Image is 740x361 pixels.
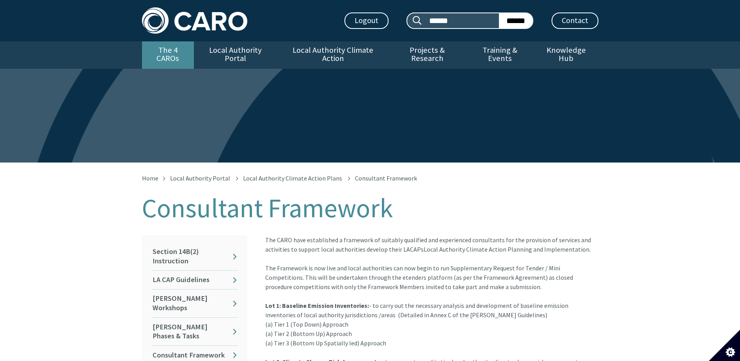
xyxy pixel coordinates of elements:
strong: Lot 1: Baseline Emission Inventories: [265,302,369,309]
a: Local Authority Portal [170,174,230,182]
h1: Consultant Framework [142,194,598,223]
a: Knowledge Hub [534,41,598,69]
button: Set cookie preferences [709,330,740,361]
span: Consultant Framework [355,174,417,182]
a: Home [142,174,158,182]
a: Local Authority Portal [194,41,277,69]
a: Logout [344,13,389,29]
a: Training & Events [466,41,534,69]
img: Caro logo [142,7,247,34]
a: LA CAP Guidelines [151,271,238,289]
a: Local Authority Climate Action Plans [243,174,342,182]
a: The 4 CAROs [142,41,194,69]
a: Local Authority Climate Action [277,41,389,69]
a: Contact [552,13,598,29]
a: [PERSON_NAME] Phases & Tasks [151,318,238,345]
a: Projects & Research [389,41,466,69]
a: [PERSON_NAME] Workshops [151,290,238,317]
a: Section 14B(2) Instruction [151,243,238,270]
